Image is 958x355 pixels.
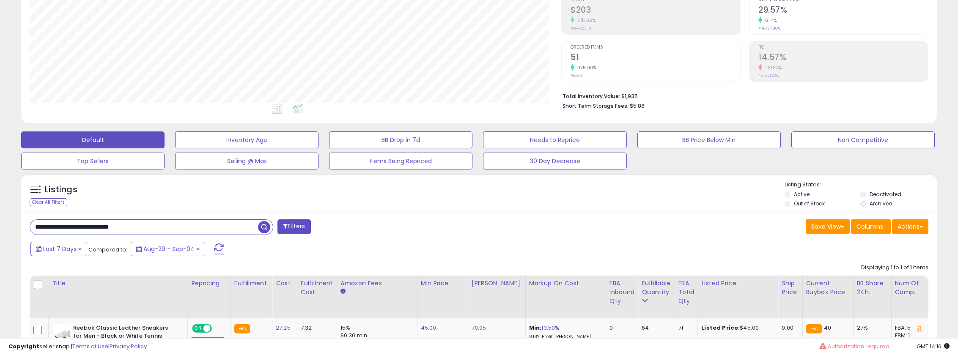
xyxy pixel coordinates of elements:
button: BB Price Below Min [637,131,781,148]
h2: 29.57% [758,5,928,16]
button: Actions [892,219,928,234]
div: Repricing [191,279,227,288]
label: Archived [870,200,892,207]
div: Title [52,279,184,288]
div: Fulfillment [234,279,269,288]
div: 0.00 [782,324,796,332]
div: Min Price [421,279,464,288]
span: Last 7 Days [43,245,77,253]
button: Needs to Reprice [483,131,626,148]
button: Inventory Age [175,131,318,148]
small: 775.62% [574,17,596,24]
b: Listed Price: [701,324,740,332]
span: ON [193,325,203,332]
div: BB Share 24h. [857,279,888,297]
small: 6.14% [762,17,777,24]
small: Prev: $23.13 [571,26,591,31]
button: BB Drop in 7d [329,131,472,148]
small: Amazon Fees. [340,288,346,295]
b: Short Term Storage Fees: [563,102,629,109]
label: Active [794,191,810,198]
div: Fulfillment Cost [301,279,333,297]
span: Aug-29 - Sep-04 [143,245,195,253]
b: Total Inventory Value: [563,93,620,100]
button: Columns [851,219,891,234]
h2: 14.57% [758,52,928,64]
h2: 51 [571,52,740,64]
span: 40 [824,324,831,332]
span: Columns [856,222,883,231]
button: Non Competitive [791,131,935,148]
div: FBA Total Qty [678,279,694,306]
div: Amazon Fees [340,279,414,288]
div: 71 [678,324,692,332]
div: 64 [642,324,668,332]
span: OFF [211,325,224,332]
span: $5.86 [630,102,645,110]
span: Compared to: [88,246,127,254]
div: Markup on Cost [529,279,602,288]
button: Top Sellers [21,153,165,169]
th: The percentage added to the cost of goods (COGS) that forms the calculator for Min & Max prices. [525,276,606,318]
button: Aug-29 - Sep-04 [131,242,205,256]
a: Privacy Policy [110,342,147,350]
b: Min: [529,324,542,332]
small: -31.34% [762,65,782,71]
button: Last 7 Days [30,242,87,256]
a: Terms of Use [72,342,108,350]
div: FBA: 5 [895,324,923,332]
h2: $203 [571,5,740,16]
button: Items Being Repriced [329,153,472,169]
div: Listed Price [701,279,774,288]
div: 7.32 [301,324,330,332]
img: 316M33rNJIL._SL40_.jpg [54,324,71,341]
div: Ship Price [782,279,799,297]
p: Listing States: [785,181,937,189]
button: Save View [806,219,850,234]
div: $45.00 [701,324,771,332]
button: Selling @ Max [175,153,318,169]
div: Clear All Filters [30,198,67,206]
small: FBA [806,324,822,333]
button: 30 Day Decrease [483,153,626,169]
span: Ordered Items [571,45,740,50]
small: Prev: 21.22% [758,73,779,78]
div: 0 [609,324,632,332]
label: Out of Stock [794,200,825,207]
div: seller snap | | [8,343,147,351]
li: $1,935 [563,90,922,101]
a: 13.50 [541,324,555,332]
h5: Listings [45,184,77,196]
div: Current Buybox Price [806,279,850,297]
small: Prev: 27.86% [758,26,780,31]
small: 1175.00% [574,65,596,71]
a: 45.00 [421,324,436,332]
small: FBA [234,324,250,333]
a: 27.25 [276,324,291,332]
div: Displaying 1 to 1 of 1 items [861,264,928,272]
div: [PERSON_NAME] [472,279,522,288]
div: Num of Comp. [895,279,926,297]
span: 2025-09-12 14:16 GMT [917,342,950,350]
div: 15% [340,324,411,332]
a: 79.95 [472,324,486,332]
div: Cost [276,279,294,288]
div: 27% [857,324,885,332]
span: ROI [758,45,928,50]
small: Prev: 4 [571,73,582,78]
button: Filters [277,219,310,234]
strong: Copyright [8,342,39,350]
button: Default [21,131,165,148]
div: % [529,324,599,340]
div: FBA inbound Qty [609,279,635,306]
label: Deactivated [870,191,901,198]
div: Fulfillable Quantity [642,279,671,297]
